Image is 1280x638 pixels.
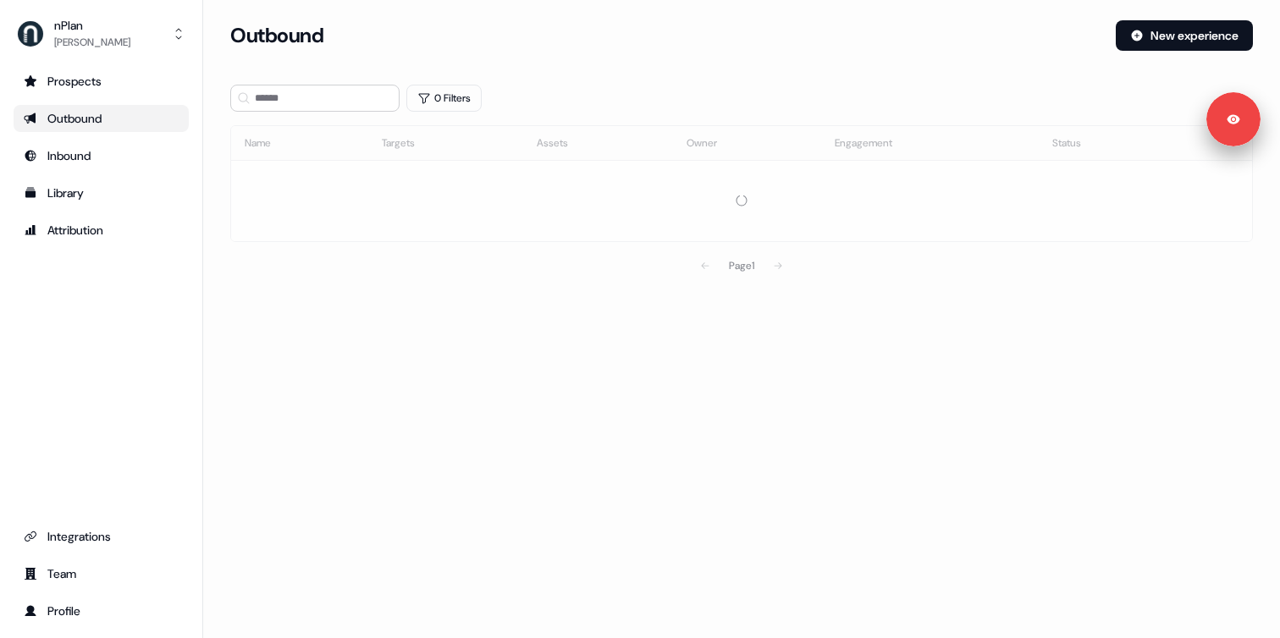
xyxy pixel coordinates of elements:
a: Go to outbound experience [14,105,189,132]
div: Attribution [24,222,179,239]
a: Go to integrations [14,523,189,550]
div: Inbound [24,147,179,164]
h3: Outbound [230,23,323,48]
a: Go to profile [14,597,189,624]
button: New experience [1116,20,1253,51]
button: nPlan[PERSON_NAME] [14,14,189,54]
div: Profile [24,602,179,619]
div: nPlan [54,17,130,34]
div: [PERSON_NAME] [54,34,130,51]
a: Go to templates [14,179,189,206]
a: Go to team [14,560,189,587]
div: Outbound [24,110,179,127]
div: Prospects [24,73,179,90]
div: Team [24,565,179,582]
a: Go to attribution [14,217,189,244]
a: Go to Inbound [14,142,189,169]
button: 0 Filters [406,85,482,112]
a: Go to prospects [14,68,189,95]
div: Library [24,184,179,201]
div: Integrations [24,528,179,545]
